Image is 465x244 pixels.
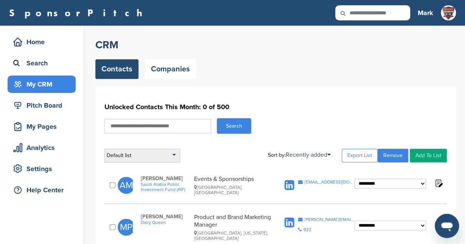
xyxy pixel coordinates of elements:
div: [GEOGRAPHIC_DATA], [US_STATE], [GEOGRAPHIC_DATA] [194,230,272,241]
span: MP [118,219,135,236]
div: Pitch Board [11,99,76,112]
a: Remove [378,149,408,162]
a: Mark [418,5,433,21]
a: Pitch Board [8,97,76,114]
iframe: Button to launch messaging window [435,214,459,238]
span: [PERSON_NAME] [140,175,190,182]
a: Settings [8,160,76,178]
h2: CRM [95,38,456,52]
a: Dairy Queen [140,220,190,225]
a: My CRM [8,76,76,93]
img: Notes [434,220,443,230]
img: Notes [434,178,443,188]
div: My Pages [11,120,76,133]
div: Sort by: [268,152,331,158]
div: Analytics [11,141,76,154]
a: Add To List [410,149,447,162]
a: SponsorPitch [9,8,147,18]
div: [GEOGRAPHIC_DATA], [GEOGRAPHIC_DATA] [194,185,272,195]
button: Search [217,118,251,134]
div: Search [11,56,76,70]
a: Home [8,33,76,51]
a: Help Center [8,181,76,199]
a: Analytics [8,139,76,156]
div: [PERSON_NAME][EMAIL_ADDRESS][PERSON_NAME][DOMAIN_NAME] [304,217,355,222]
h3: Mark [418,8,433,18]
div: Settings [11,162,76,176]
div: Help Center [11,183,76,197]
a: Search [8,54,76,72]
h1: Unlocked Contacts This Month: 0 of 500 [104,100,447,114]
div: Home [11,35,76,49]
span: AM [118,177,135,194]
a: Contacts [95,59,138,79]
div: Product and Brand Marketing Manager [194,213,272,241]
a: Saudi Arabia Public Investment Fund (PIF) [140,182,190,192]
div: My CRM [11,77,76,91]
span: [PERSON_NAME] [140,213,190,220]
a: My Pages [8,118,76,135]
div: Default list [104,149,180,162]
div: Events & Sponsorships [194,175,272,195]
a: Export List [342,149,378,162]
div: 922 [303,227,311,232]
a: Recently added [286,151,331,159]
img: Freedom sports enterntainment logo white 5 copy [441,5,456,20]
div: [EMAIL_ADDRESS][DOMAIN_NAME] [304,180,355,184]
a: Companies [145,59,196,79]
